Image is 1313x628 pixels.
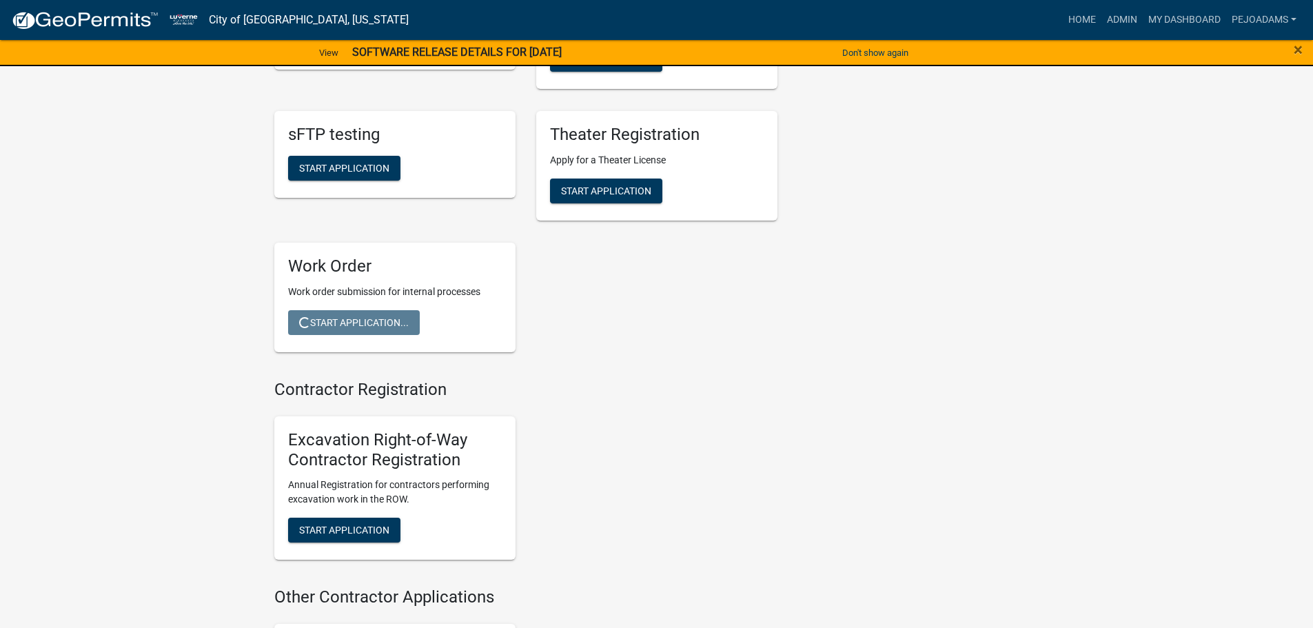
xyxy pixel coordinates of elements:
[209,8,409,32] a: City of [GEOGRAPHIC_DATA], [US_STATE]
[299,525,389,536] span: Start Application
[1294,41,1303,58] button: Close
[561,185,651,196] span: Start Application
[299,163,389,174] span: Start Application
[299,317,409,328] span: Start Application...
[170,10,198,29] img: City of Luverne, Minnesota
[288,478,502,507] p: Annual Registration for contractors performing excavation work in the ROW.
[274,587,777,607] h4: Other Contractor Applications
[288,285,502,299] p: Work order submission for internal processes
[1226,7,1302,33] a: pejoadams
[288,518,400,543] button: Start Application
[274,380,777,400] h4: Contractor Registration
[288,310,420,335] button: Start Application...
[288,125,502,145] h5: sFTP testing
[288,430,502,470] h5: Excavation Right-of-Way Contractor Registration
[314,41,344,64] a: View
[837,41,914,64] button: Don't show again
[550,125,764,145] h5: Theater Registration
[550,179,662,203] button: Start Application
[288,256,502,276] h5: Work Order
[1101,7,1143,33] a: Admin
[288,156,400,181] button: Start Application
[1294,40,1303,59] span: ×
[1063,7,1101,33] a: Home
[1143,7,1226,33] a: My Dashboard
[550,153,764,168] p: Apply for a Theater License
[352,45,562,59] strong: SOFTWARE RELEASE DETAILS FOR [DATE]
